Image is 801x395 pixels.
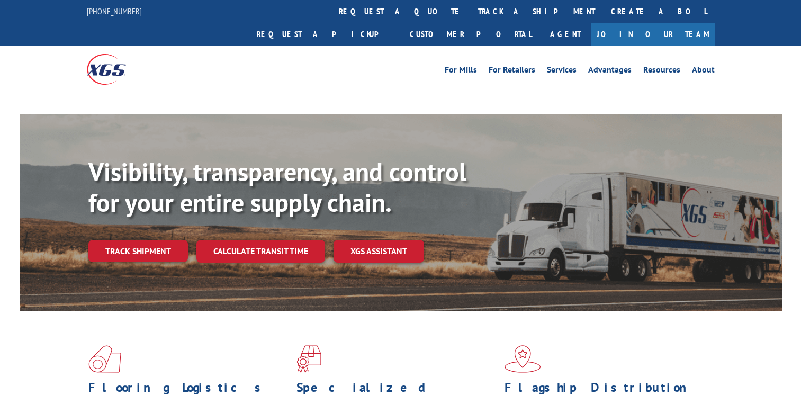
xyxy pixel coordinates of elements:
img: xgs-icon-total-supply-chain-intelligence-red [88,345,121,373]
img: xgs-icon-flagship-distribution-model-red [505,345,541,373]
a: Advantages [588,66,632,77]
a: For Mills [445,66,477,77]
a: XGS ASSISTANT [334,240,424,263]
a: Track shipment [88,240,188,262]
a: For Retailers [489,66,535,77]
a: Agent [539,23,591,46]
a: Resources [643,66,680,77]
a: Calculate transit time [196,240,325,263]
a: Join Our Team [591,23,715,46]
a: Services [547,66,577,77]
a: About [692,66,715,77]
img: xgs-icon-focused-on-flooring-red [296,345,321,373]
a: [PHONE_NUMBER] [87,6,142,16]
a: Request a pickup [249,23,402,46]
b: Visibility, transparency, and control for your entire supply chain. [88,155,466,219]
a: Customer Portal [402,23,539,46]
